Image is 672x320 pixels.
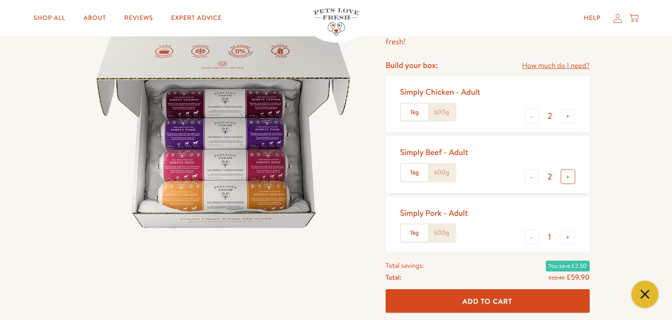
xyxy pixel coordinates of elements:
a: Expert Advice [164,9,229,27]
label: 600g [428,224,455,242]
span: Total savings: [386,259,424,271]
span: £59.90 [567,272,590,282]
label: 1kg [401,224,428,242]
button: + [561,170,575,184]
h4: Build your box: [386,60,438,70]
button: + [561,109,575,123]
button: Add To Cart [386,289,590,313]
a: Shop All [26,9,72,27]
div: Simply Chicken - Adult [400,87,480,97]
a: Help [577,9,608,27]
iframe: Gorgias live chat messenger [627,277,663,311]
button: - [524,109,539,123]
span: Total: [386,271,401,283]
img: Pets Love Fresh [314,8,359,36]
label: 600g [428,104,455,121]
label: 1kg [401,104,428,121]
a: Reviews [117,9,160,27]
div: Simply Beef - Adult [400,147,468,157]
div: Simply Pork - Adult [400,208,468,218]
span: You save £2.50 [546,260,590,271]
button: - [524,230,539,244]
span: Add To Cart [462,296,512,305]
label: 1kg [401,164,428,181]
a: About [76,9,113,27]
label: 600g [428,164,455,181]
a: How much do I need? [522,60,589,72]
s: £62.40 [548,274,565,281]
button: + [561,230,575,244]
button: - [524,170,539,184]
